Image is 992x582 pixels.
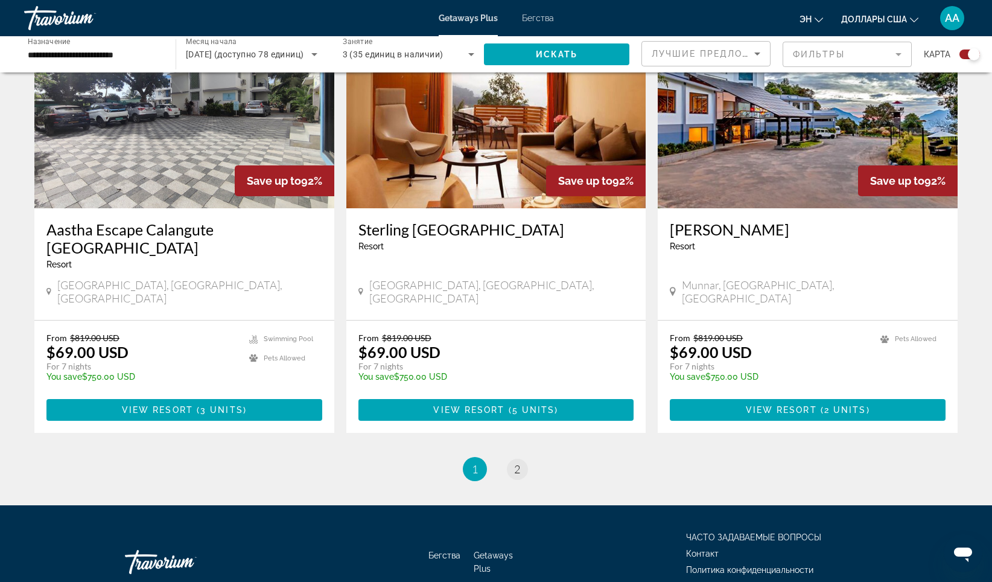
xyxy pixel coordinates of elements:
span: [DATE] (доступно 78 единиц) [186,50,304,59]
span: [GEOGRAPHIC_DATA], [GEOGRAPHIC_DATA], [GEOGRAPHIC_DATA] [57,278,322,305]
span: 2 units [824,405,866,415]
span: Лучшие предложения [652,49,780,59]
button: Изменение языка [800,10,823,28]
nav: Pagination [34,457,958,481]
button: View Resort(5 units) [358,399,634,421]
p: For 7 nights [670,361,868,372]
span: Pets Allowed [895,335,936,343]
span: From [46,333,67,343]
span: You save [670,372,705,382]
font: $69.00 USD [46,343,129,361]
p: For 7 nights [358,361,622,372]
span: Save up to [870,174,924,187]
a: Aastha Escape Calangute [GEOGRAPHIC_DATA] [46,220,322,257]
button: Изменить валюту [841,10,918,28]
span: 2 [514,462,520,476]
font: $69.00 USD [358,343,440,361]
span: View Resort [122,405,193,415]
span: Resort [46,260,72,269]
mat-select: Сортировать по [652,46,760,61]
span: Pets Allowed [264,354,305,362]
button: Пользовательское меню [936,5,968,31]
span: View Resort [746,405,817,415]
a: Getaways Plus [474,551,513,574]
span: [GEOGRAPHIC_DATA], [GEOGRAPHIC_DATA], [GEOGRAPHIC_DATA] [369,278,634,305]
span: Save up to [247,174,301,187]
span: Карта [924,46,950,63]
span: 3 units [200,405,243,415]
img: 3111I01X.jpg [346,15,646,208]
span: ( ) [505,405,559,415]
img: 3720E01L.jpg [658,15,958,208]
div: 92% [858,165,958,196]
span: 3 (35 единиц в наличии) [343,50,444,59]
font: $750.00 USD [358,372,447,382]
span: From [670,333,690,343]
span: You save [358,372,394,382]
a: Sterling [GEOGRAPHIC_DATA] [358,220,634,238]
a: ЧАСТО ЗАДАВАЕМЫЕ ВОПРОСЫ [686,532,821,542]
button: Фильтр [783,41,912,68]
a: Травориум [24,2,145,34]
iframe: Кнопка запуска окна обмена сообщениями [944,534,982,572]
a: Травориум [125,544,246,580]
span: $819.00 USD [693,333,743,343]
span: $819.00 USD [70,333,119,343]
span: ( ) [817,405,870,415]
span: Назначение [28,37,71,45]
span: Save up to [558,174,612,187]
span: Swimming Pool [264,335,313,343]
a: Контакт [686,549,719,558]
span: Resort [670,241,695,251]
div: 92% [235,165,334,196]
span: $819.00 USD [382,333,431,343]
font: $750.00 USD [46,372,135,382]
span: Занятие [343,37,372,46]
span: From [358,333,379,343]
span: View Resort [433,405,504,415]
a: Бегства [522,13,554,23]
span: Доллары США [841,14,907,24]
button: View Resort(2 units) [670,399,946,421]
span: эн [800,14,812,24]
img: C908E01X.jpg [34,15,334,208]
span: 1 [472,462,478,476]
a: [PERSON_NAME] [670,220,946,238]
span: АА [945,12,959,24]
span: Munnar, [GEOGRAPHIC_DATA], [GEOGRAPHIC_DATA] [682,278,946,305]
button: Искать [484,43,629,65]
div: 92% [546,165,646,196]
font: $69.00 USD [670,343,752,361]
a: Getaways Plus [439,13,498,23]
span: ( ) [193,405,247,415]
span: You save [46,372,82,382]
font: $750.00 USD [670,372,758,382]
button: View Resort(3 units) [46,399,322,421]
span: Resort [358,241,384,251]
span: Искать [536,50,578,59]
a: Политика конфиденциальности [686,565,813,575]
a: Бегства [428,551,460,560]
p: For 7 nights [46,361,237,372]
span: Месяц начала [186,37,237,46]
span: 5 units [512,405,555,415]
